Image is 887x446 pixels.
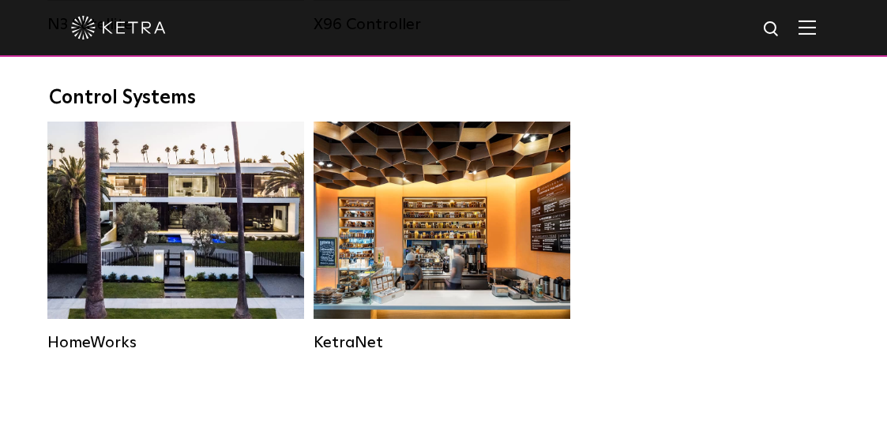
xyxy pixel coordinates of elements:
[47,122,304,352] a: HomeWorks Residential Solution
[762,20,782,39] img: search icon
[71,16,166,39] img: ketra-logo-2019-white
[314,122,570,352] a: KetraNet Legacy System
[49,87,839,110] div: Control Systems
[799,20,816,35] img: Hamburger%20Nav.svg
[314,333,570,352] div: KetraNet
[47,333,304,352] div: HomeWorks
